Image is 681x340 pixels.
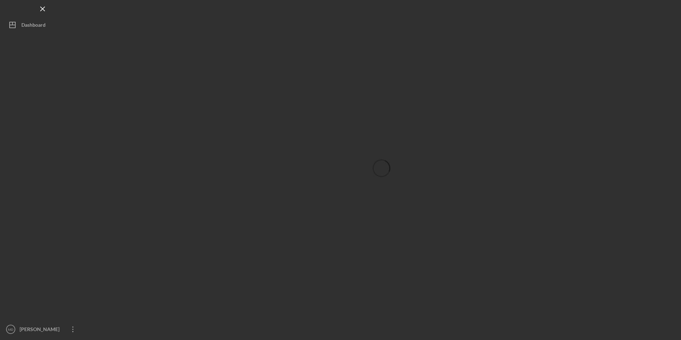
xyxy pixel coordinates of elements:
[18,322,64,338] div: [PERSON_NAME]
[21,18,46,34] div: Dashboard
[4,18,82,32] button: Dashboard
[4,322,82,336] button: MD[PERSON_NAME]
[8,328,14,331] text: MD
